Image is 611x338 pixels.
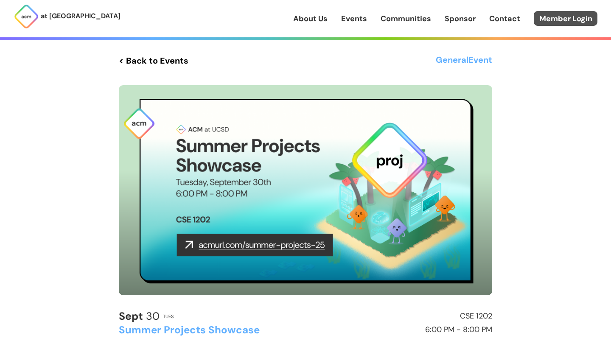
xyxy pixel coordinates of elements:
[119,310,160,322] h2: 30
[119,324,302,335] h2: Summer Projects Showcase
[14,4,121,29] a: at [GEOGRAPHIC_DATA]
[309,312,492,321] h2: CSE 1202
[41,11,121,22] p: at [GEOGRAPHIC_DATA]
[381,13,431,24] a: Communities
[163,314,174,319] h2: Tues
[534,11,597,26] a: Member Login
[309,326,492,334] h2: 6:00 PM - 8:00 PM
[445,13,476,24] a: Sponsor
[119,85,492,295] img: Event Cover Photo
[293,13,328,24] a: About Us
[119,309,143,323] b: Sept
[14,4,39,29] img: ACM Logo
[436,53,492,68] h3: General Event
[341,13,367,24] a: Events
[119,53,188,68] a: < Back to Events
[489,13,520,24] a: Contact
